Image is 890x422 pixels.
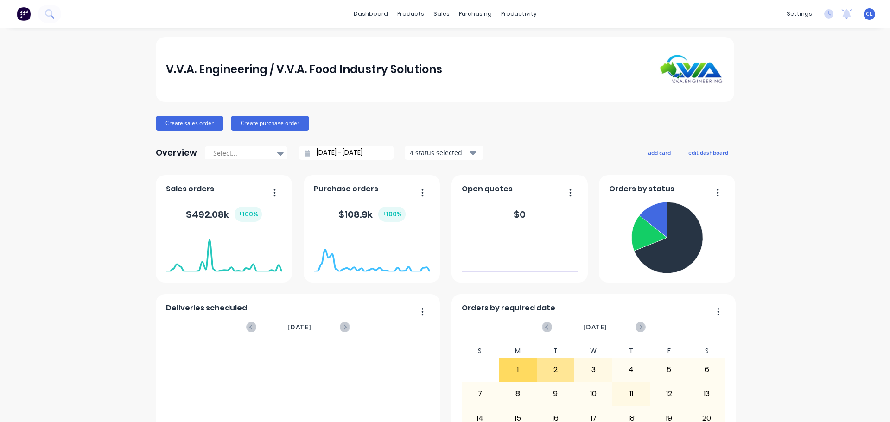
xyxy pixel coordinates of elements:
[499,382,536,405] div: 8
[682,146,734,158] button: edit dashboard
[650,344,688,358] div: F
[537,382,574,405] div: 9
[583,322,607,332] span: [DATE]
[378,207,406,222] div: + 100 %
[429,7,454,21] div: sales
[537,358,574,381] div: 2
[166,60,442,79] div: V.V.A. Engineering / V.V.A. Food Industry Solutions
[338,207,406,222] div: $ 108.9k
[166,183,214,195] span: Sales orders
[231,116,309,131] button: Create purchase order
[499,344,537,358] div: M
[609,183,674,195] span: Orders by status
[156,144,197,162] div: Overview
[575,382,612,405] div: 10
[642,146,677,158] button: add card
[410,148,468,157] div: 4 status selected
[650,358,687,381] div: 5
[613,382,650,405] div: 11
[650,382,687,405] div: 12
[349,7,393,21] a: dashboard
[405,146,483,160] button: 4 status selected
[496,7,541,21] div: productivity
[287,322,311,332] span: [DATE]
[575,358,612,381] div: 3
[462,183,513,195] span: Open quotes
[659,55,724,84] img: V.V.A. Engineering / V.V.A. Food Industry Solutions
[537,344,575,358] div: T
[462,382,499,405] div: 7
[688,358,725,381] div: 6
[688,344,726,358] div: S
[314,183,378,195] span: Purchase orders
[454,7,496,21] div: purchasing
[461,344,499,358] div: S
[17,7,31,21] img: Factory
[166,302,247,314] span: Deliveries scheduled
[235,207,262,222] div: + 100 %
[866,10,873,18] span: CL
[514,208,526,221] div: $ 0
[574,344,612,358] div: W
[156,116,223,131] button: Create sales order
[782,7,817,21] div: settings
[688,382,725,405] div: 13
[186,207,262,222] div: $ 492.08k
[612,344,650,358] div: T
[499,358,536,381] div: 1
[393,7,429,21] div: products
[613,358,650,381] div: 4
